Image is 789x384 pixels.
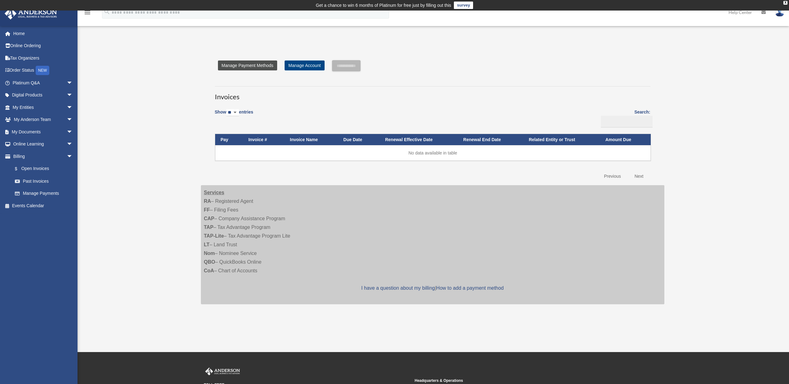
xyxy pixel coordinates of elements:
[4,101,82,114] a: My Entitiesarrow_drop_down
[9,187,79,200] a: Manage Payments
[361,285,435,291] a: I have a question about my billing
[204,268,214,273] strong: CoA
[67,138,79,151] span: arrow_drop_down
[226,109,239,116] select: Showentries
[599,108,650,127] label: Search:
[601,116,653,127] input: Search:
[67,89,79,102] span: arrow_drop_down
[204,190,224,195] strong: Services
[204,199,211,204] strong: RA
[84,11,91,16] a: menu
[104,8,110,15] i: search
[284,134,338,145] th: Invoice Name: activate to sort column ascending
[599,170,625,183] a: Previous
[4,52,82,64] a: Tax Organizers
[215,108,253,123] label: Show entries
[3,7,59,20] img: Anderson Advisors Platinum Portal
[204,368,241,376] img: Anderson Advisors Platinum Portal
[204,207,210,212] strong: FF
[67,101,79,114] span: arrow_drop_down
[9,163,76,175] a: $Open Invoices
[67,114,79,126] span: arrow_drop_down
[9,175,79,187] a: Past Invoices
[84,9,91,16] i: menu
[630,170,648,183] a: Next
[4,27,82,40] a: Home
[204,242,210,247] strong: LT
[436,285,504,291] a: How to add a payment method
[775,8,784,17] img: User Pic
[4,138,82,150] a: Online Learningarrow_drop_down
[4,40,82,52] a: Online Ordering
[243,134,284,145] th: Invoice #: activate to sort column ascending
[4,126,82,138] a: My Documentsarrow_drop_down
[600,134,651,145] th: Amount Due: activate to sort column ascending
[338,134,380,145] th: Due Date: activate to sort column ascending
[67,77,79,89] span: arrow_drop_down
[67,126,79,138] span: arrow_drop_down
[4,150,79,163] a: Billingarrow_drop_down
[316,2,451,9] div: Get a chance to win 6 months of Platinum for free just by filling out this
[215,86,650,102] h3: Invoices
[204,284,661,292] p: |
[18,165,21,173] span: $
[218,60,277,70] a: Manage Payment Methods
[4,77,82,89] a: Platinum Q&Aarrow_drop_down
[215,134,243,145] th: Pay: activate to sort column descending
[454,2,473,9] a: survey
[285,60,324,70] a: Manage Account
[201,185,664,304] div: – Registered Agent – Filing Fees – Company Assistance Program – Tax Advantage Program – Tax Advan...
[204,225,214,230] strong: TAP
[415,377,621,384] small: Headquarters & Operations
[204,259,215,265] strong: QBO
[458,134,523,145] th: Renewal End Date: activate to sort column ascending
[204,251,215,256] strong: Nom
[204,216,215,221] strong: CAP
[36,66,49,75] div: NEW
[523,134,600,145] th: Related Entity or Trust: activate to sort column ascending
[4,114,82,126] a: My Anderson Teamarrow_drop_down
[4,89,82,101] a: Digital Productsarrow_drop_down
[4,64,82,77] a: Order StatusNEW
[204,233,224,239] strong: TAP-Lite
[215,145,651,161] td: No data available in table
[4,199,82,212] a: Events Calendar
[783,1,787,5] div: close
[67,150,79,163] span: arrow_drop_down
[379,134,458,145] th: Renewal Effective Date: activate to sort column ascending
